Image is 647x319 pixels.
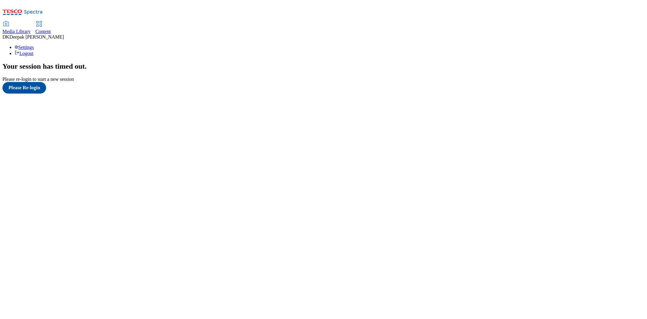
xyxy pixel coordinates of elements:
[2,77,645,82] div: Please re-login to start a new session
[15,45,34,50] a: Settings
[2,82,46,94] button: Please Re-login
[2,22,31,34] a: Media Library
[2,62,645,70] h2: Your session has timed out
[2,29,31,34] span: Media Library
[35,29,51,34] span: Content
[2,82,645,94] a: Please Re-login
[2,34,9,39] span: DK
[15,51,33,56] a: Logout
[85,62,87,70] span: .
[9,34,64,39] span: Deepak [PERSON_NAME]
[35,22,51,34] a: Content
